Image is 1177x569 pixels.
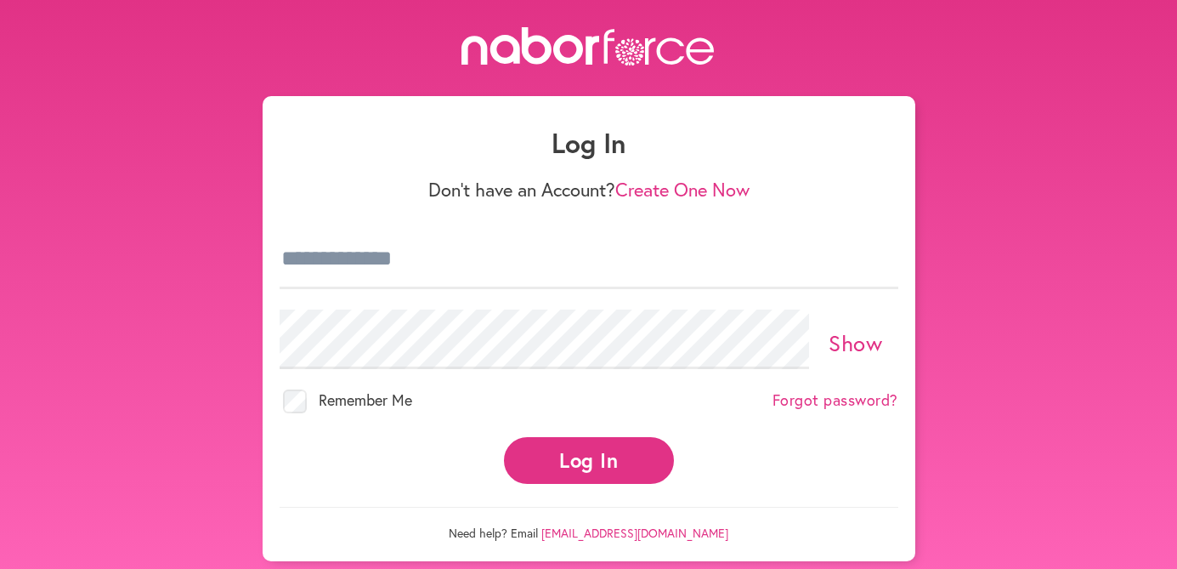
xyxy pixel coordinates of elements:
a: [EMAIL_ADDRESS][DOMAIN_NAME] [541,525,728,541]
a: Create One Now [615,177,750,202]
a: Forgot password? [772,391,898,410]
button: Log In [504,437,674,484]
p: Need help? Email [280,507,898,541]
p: Don't have an Account? [280,179,898,201]
span: Remember Me [319,390,412,410]
a: Show [829,328,882,357]
h1: Log In [280,127,898,159]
